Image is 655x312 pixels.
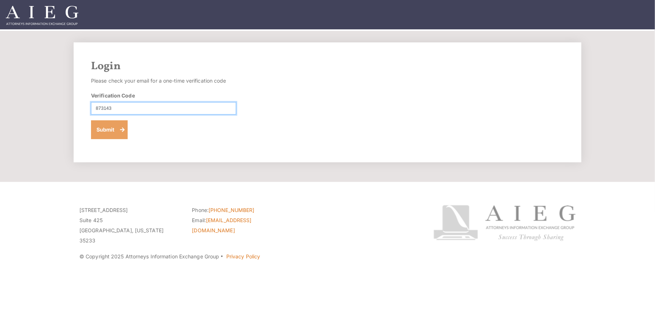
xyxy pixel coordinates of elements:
[209,207,254,213] a: [PHONE_NUMBER]
[433,205,576,241] img: Attorneys Information Exchange Group logo
[91,60,564,73] h2: Login
[91,120,128,139] button: Submit
[221,256,224,260] span: ·
[79,251,406,262] p: © Copyright 2025 Attorneys Information Exchange Group
[192,217,251,233] a: [EMAIL_ADDRESS][DOMAIN_NAME]
[6,6,78,25] img: Attorneys Information Exchange Group
[192,215,293,236] li: Email:
[192,205,293,215] li: Phone:
[226,253,260,259] a: Privacy Policy
[91,92,135,99] label: Verification Code
[91,76,236,86] p: Please check your email for a one-time verification code
[79,205,181,246] p: [STREET_ADDRESS] Suite 425 [GEOGRAPHIC_DATA], [US_STATE] 35233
